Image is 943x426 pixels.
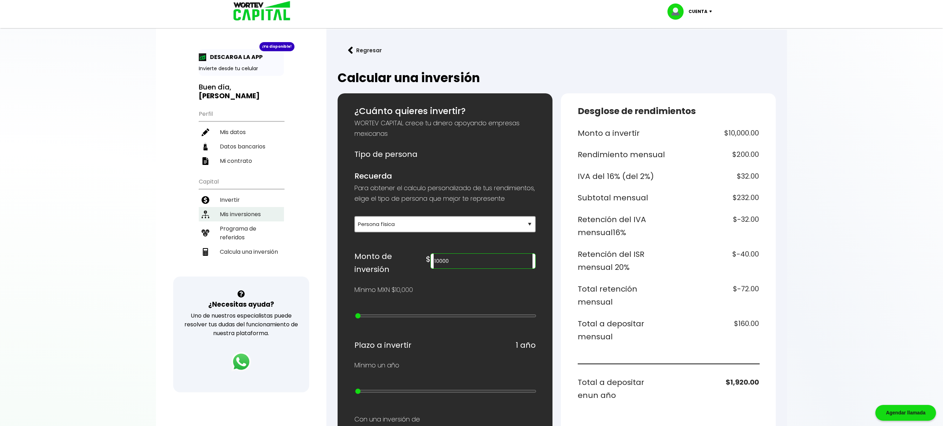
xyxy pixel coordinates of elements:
h6: 1 año [516,339,536,352]
h2: Calcular una inversión [338,71,776,85]
h6: Tipo de persona [354,148,536,161]
h6: Total a depositar en un año [578,376,666,402]
img: contrato-icon.f2db500c.svg [202,157,209,165]
h6: $160.00 [671,317,759,344]
h6: Retención del ISR mensual 20% [578,248,666,274]
img: logos_whatsapp-icon.242b2217.svg [231,352,251,372]
p: Con una inversión de [354,414,536,425]
img: flecha izquierda [348,47,353,54]
p: Cuenta [688,6,707,17]
h6: Retención del IVA mensual 16% [578,213,666,239]
img: calculadora-icon.17d418c4.svg [202,248,209,256]
h6: $-32.00 [671,213,759,239]
h5: Desglose de rendimientos [578,105,759,118]
p: Mínimo un año [354,360,399,371]
h6: $10,000.00 [671,127,759,140]
p: Invierte desde tu celular [199,65,284,72]
p: DESCARGA LA APP [206,53,263,61]
b: [PERSON_NAME] [199,91,260,101]
p: Para obtener el calculo personalizado de tus rendimientos, elige el tipo de persona que mejor te ... [354,183,536,204]
h6: Subtotal mensual [578,191,666,205]
img: editar-icon.952d3147.svg [202,128,209,136]
h6: $-72.00 [671,282,759,309]
p: Mínimo MXN $10,000 [354,285,413,295]
img: datos-icon.10cf9172.svg [202,143,209,151]
h6: $32.00 [671,170,759,183]
h6: Rendimiento mensual [578,148,666,161]
h3: ¿Necesitas ayuda? [208,299,274,309]
h6: Total retención mensual [578,282,666,309]
h5: ¿Cuánto quieres invertir? [354,105,536,118]
p: Uno de nuestros especialistas puede resolver tus dudas del funcionamiento de nuestra plataforma. [182,311,300,338]
img: app-icon [199,53,206,61]
button: Regresar [338,41,392,60]
h6: $1,920.00 [671,376,759,402]
h6: $200.00 [671,148,759,161]
p: WORTEV CAPITAL crece tu dinero apoyando empresas mexicanas [354,118,536,139]
h6: Monto de inversión [354,250,426,276]
a: Programa de referidos [199,221,284,245]
img: invertir-icon.b3b967d7.svg [202,196,209,204]
img: recomiendanos-icon.9b8e9327.svg [202,229,209,237]
img: inversiones-icon.6695dc30.svg [202,211,209,218]
ul: Capital [199,174,284,277]
a: Calcula una inversión [199,245,284,259]
a: Mi contrato [199,154,284,168]
ul: Perfil [199,106,284,168]
a: Invertir [199,193,284,207]
h3: Buen día, [199,83,284,100]
h6: $ [426,253,430,266]
h6: $232.00 [671,191,759,205]
h6: $-40.00 [671,248,759,274]
img: profile-image [667,4,688,20]
h6: Total a depositar mensual [578,317,666,344]
a: Mis datos [199,125,284,139]
div: ¡Ya disponible! [259,42,294,51]
h6: Recuerda [354,169,536,183]
a: Datos bancarios [199,139,284,154]
h6: Plazo a invertir [354,339,412,352]
a: flecha izquierdaRegresar [338,41,776,60]
h6: Monto a invertir [578,127,666,140]
h6: IVA del 16% (del 2%) [578,170,666,183]
a: Mis inversiones [199,207,284,221]
div: Agendar llamada [875,405,936,421]
img: icon-down [707,11,717,13]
